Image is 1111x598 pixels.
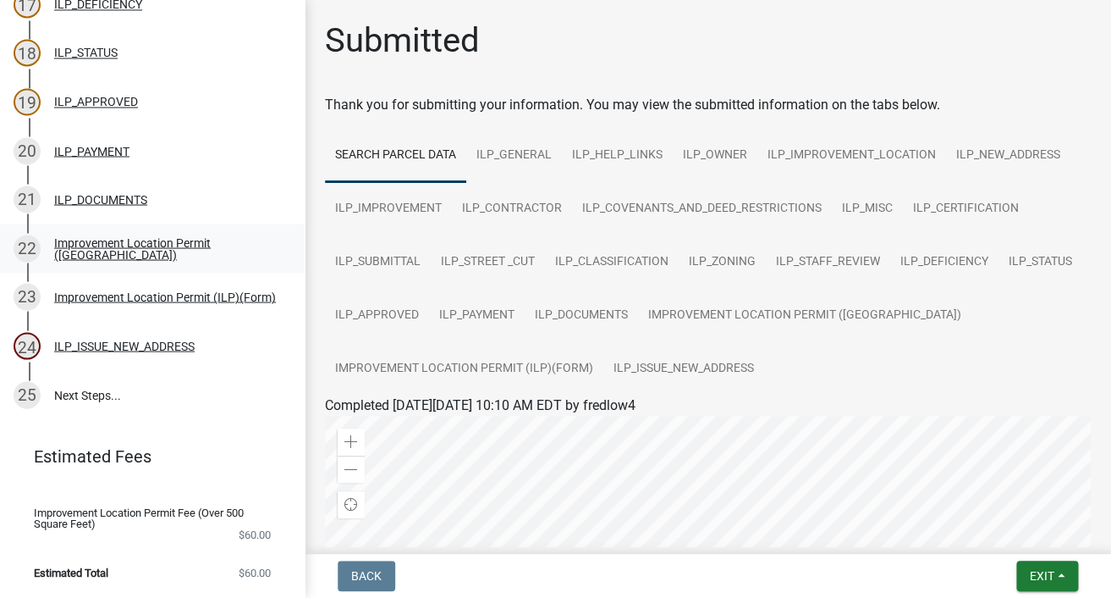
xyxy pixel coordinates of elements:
a: ILP_ISSUE_NEW_ADDRESS [603,342,764,396]
div: Zoom in [338,429,365,456]
button: Exit [1016,561,1078,591]
h1: Submitted [325,20,480,61]
a: ILP_SUBMITTAL [325,235,431,290]
a: ILP_APPROVED [325,289,429,343]
div: Find my location [338,491,365,518]
div: Thank you for submitting your information. You may view the submitted information on the tabs below. [325,95,1091,115]
a: ILP_ZONING [679,235,766,290]
a: ILP_Street _Cut [431,235,545,290]
a: ILP_NEW_ADDRESS [946,129,1070,183]
a: Estimated Fees [14,439,278,473]
div: ILP_DOCUMENTS [54,193,147,205]
div: ILP_APPROVED [54,96,138,108]
a: Improvement Location Permit ([GEOGRAPHIC_DATA]) [638,289,971,343]
a: ILP_DOCUMENTS [525,289,638,343]
span: Exit [1030,569,1054,583]
a: ILP_IMPROVEMENT_LOCATION [757,129,946,183]
div: 18 [14,39,41,66]
div: 23 [14,283,41,310]
a: ILP_COVENANTS_AND_DEED_RESTRICTIONS [572,182,832,236]
span: Improvement Location Permit Fee (Over 500 Square Feet) [34,507,244,529]
div: 24 [14,332,41,359]
div: Improvement Location Permit ([GEOGRAPHIC_DATA]) [54,236,278,260]
a: ILP_CONTRACTOR [452,182,572,236]
span: $60.00 [239,529,271,540]
a: ILP_CERTIFICATION [903,182,1029,236]
span: $60.00 [239,567,271,578]
a: ILP_IMPROVEMENT [325,182,452,236]
a: ILP_HELP_LINKS [562,129,673,183]
a: ILP_MISC [832,182,903,236]
a: ILP_STATUS [998,235,1082,290]
span: Back [351,569,382,583]
div: Improvement Location Permit (ILP)(Form) [54,291,276,302]
div: 20 [14,137,41,164]
a: ILP_PAYMENT [429,289,525,343]
div: 22 [14,235,41,262]
span: Estimated Total [34,567,108,578]
div: ILP_STATUS [54,47,118,58]
div: Zoom out [338,456,365,483]
div: 19 [14,88,41,115]
div: 21 [14,185,41,213]
a: ILP_STAFF_REVIEW [766,235,890,290]
a: ILP_DEFICIENCY [890,235,998,290]
a: ILP_CLASSIFICATION [545,235,679,290]
a: ILP_OWNER [673,129,757,183]
div: 25 [14,381,41,408]
div: ILP_ISSUE_NEW_ADDRESS [54,340,195,352]
div: ILP_PAYMENT [54,145,129,157]
a: Search Parcel Data [325,129,466,183]
span: Completed [DATE][DATE] 10:10 AM EDT by fredlow4 [325,397,635,413]
a: Improvement Location Permit (ILP)(Form) [325,342,603,396]
button: Back [338,561,395,591]
a: ILP_GENERAL [466,129,562,183]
